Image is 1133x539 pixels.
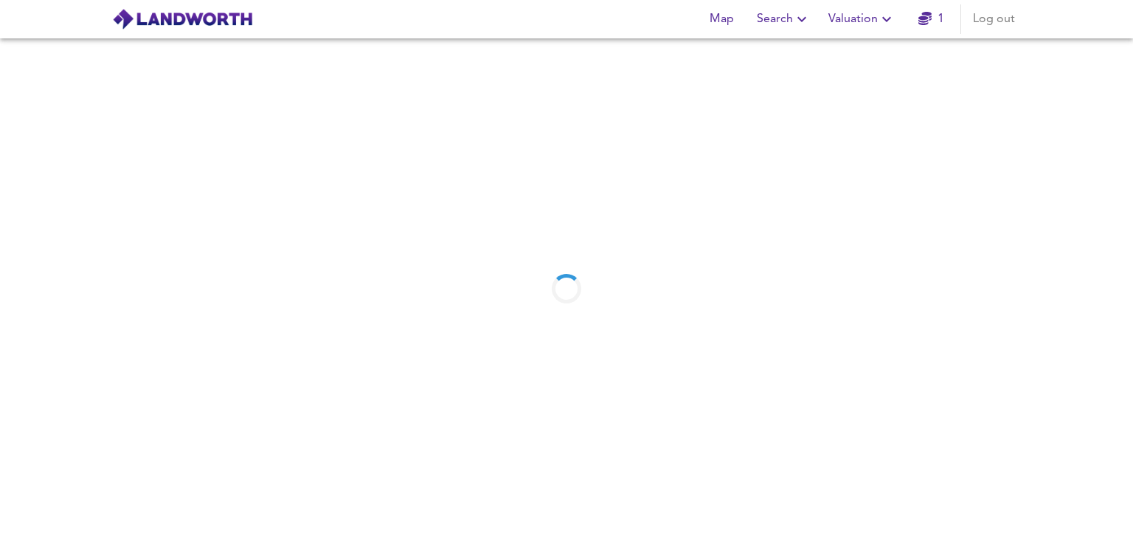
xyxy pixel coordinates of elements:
[907,4,954,34] button: 1
[751,4,817,34] button: Search
[973,9,1015,30] span: Log out
[967,4,1021,34] button: Log out
[822,4,901,34] button: Valuation
[757,9,811,30] span: Search
[918,9,944,30] a: 1
[828,9,895,30] span: Valuation
[112,8,253,30] img: logo
[698,4,745,34] button: Map
[704,9,739,30] span: Map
